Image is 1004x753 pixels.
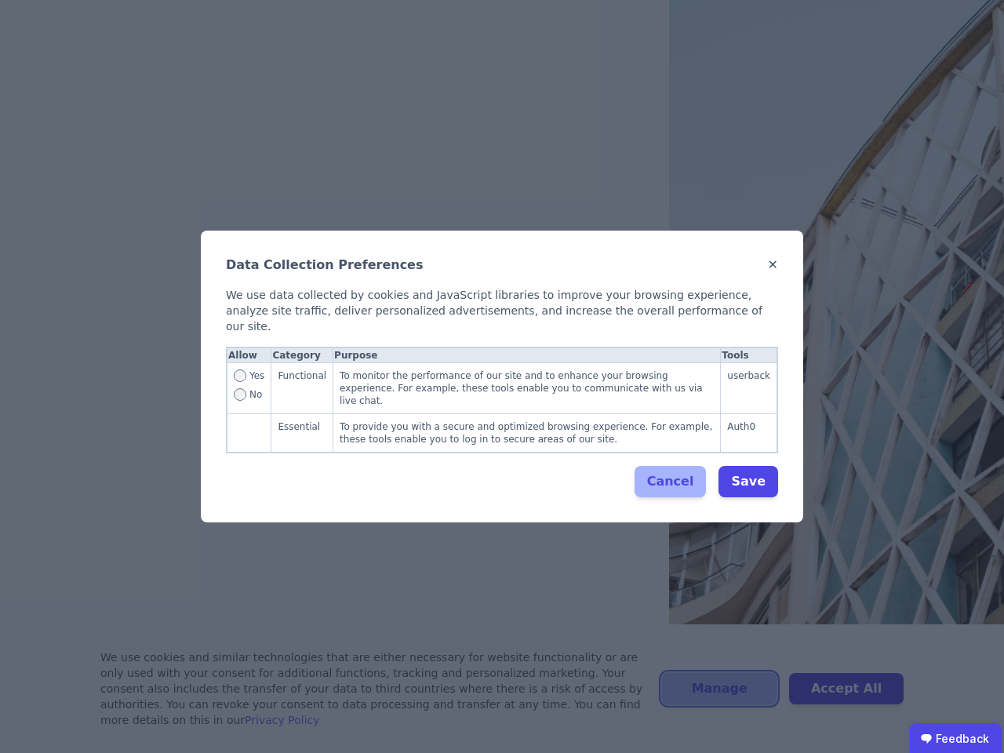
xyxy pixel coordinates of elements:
[271,414,333,453] td: Essential
[227,348,271,363] th: Allow
[234,369,246,382] input: Allow Functional tracking
[271,348,333,363] th: Category
[718,466,778,497] button: Save
[333,414,721,453] td: To provide you with a secure and optimized browsing experience. For example, these tools enable y...
[271,363,333,414] td: Functional
[768,256,778,275] button: ✕
[721,363,777,414] td: userback
[333,348,721,363] th: Purpose
[249,388,262,401] span: No
[333,363,721,414] td: To monitor the performance of our site and to enhance your browsing experience. For example, thes...
[249,369,264,388] span: Yes
[721,414,777,453] td: Auth0
[234,388,246,401] input: Disallow Functional tracking
[226,287,778,334] div: We use data collected by cookies and JavaScript libraries to improve your browsing experience, an...
[721,348,777,363] th: Tools
[226,256,424,275] h2: Data Collection Preferences
[635,466,707,497] button: Cancel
